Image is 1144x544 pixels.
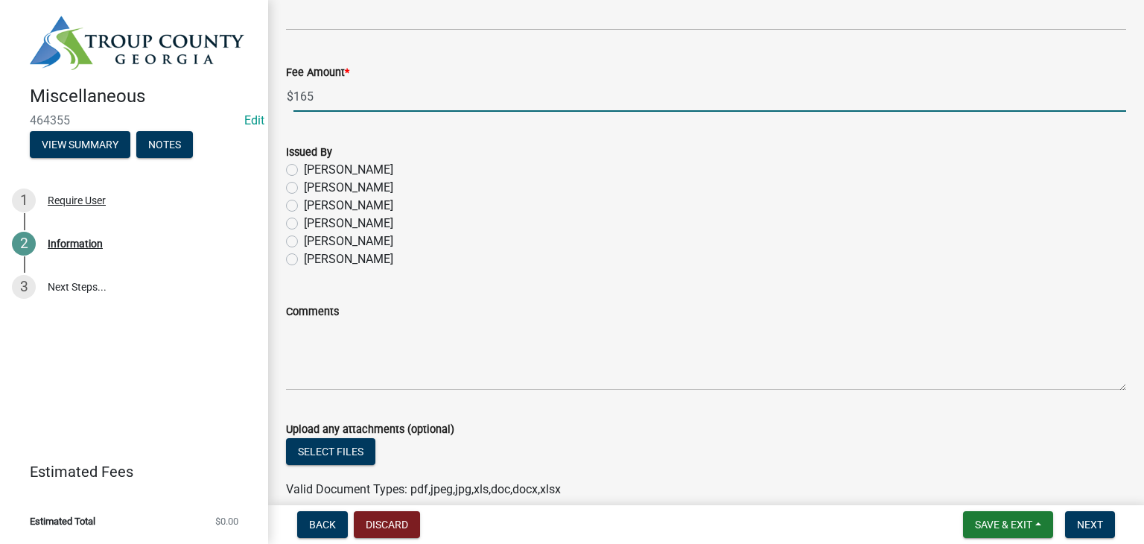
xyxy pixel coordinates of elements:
a: Estimated Fees [12,457,244,487]
div: 3 [12,275,36,299]
wm-modal-confirm: Summary [30,139,130,151]
span: Back [309,519,336,531]
label: [PERSON_NAME] [304,179,393,197]
button: Discard [354,511,420,538]
span: Estimated Total [30,516,95,526]
label: [PERSON_NAME] [304,250,393,268]
button: Save & Exit [963,511,1053,538]
button: Back [297,511,348,538]
span: Next [1077,519,1103,531]
label: [PERSON_NAME] [304,197,393,215]
div: Require User [48,195,106,206]
button: Notes [136,131,193,158]
label: Comments [286,307,339,317]
h4: Miscellaneous [30,86,256,107]
span: Valid Document Types: pdf,jpeg,jpg,xls,doc,docx,xlsx [286,482,561,496]
label: Upload any attachments (optional) [286,425,454,435]
span: Save & Exit [975,519,1032,531]
span: $ [286,81,294,112]
img: Troup County, Georgia [30,16,244,70]
wm-modal-confirm: Notes [136,139,193,151]
button: Next [1065,511,1115,538]
label: [PERSON_NAME] [304,215,393,233]
button: View Summary [30,131,130,158]
label: [PERSON_NAME] [304,161,393,179]
label: Issued By [286,148,332,158]
span: $0.00 [215,516,238,526]
label: Fee Amount [286,68,349,78]
a: Edit [244,113,264,127]
div: 1 [12,189,36,212]
label: [PERSON_NAME] [304,233,393,250]
button: Select files [286,438,375,465]
div: Information [48,238,103,249]
div: 2 [12,232,36,256]
span: 464355 [30,113,238,127]
wm-modal-confirm: Edit Application Number [244,113,264,127]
